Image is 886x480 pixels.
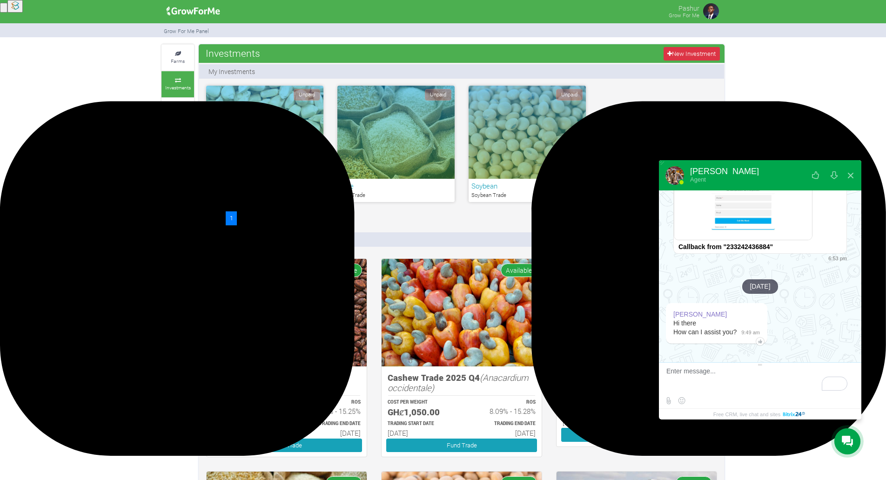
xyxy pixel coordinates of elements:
[807,164,824,187] button: Rate our service
[674,240,846,253] div: Callback from "233242436884"
[226,211,237,225] a: 1
[673,310,727,319] div: [PERSON_NAME]
[713,409,780,419] span: Free CRM, live chat and sites
[842,164,859,187] button: Close widget
[824,254,847,263] span: 6:53 pm
[206,211,256,225] nav: Page Navigation
[742,279,778,294] div: [DATE]
[690,176,759,183] div: Agent
[676,395,687,406] button: Select emoticon
[666,367,852,392] textarea: To enrich screen reader interactions, please activate Accessibility in Grammarly extension settings
[673,319,737,336] span: Hi there How can I assist you?
[737,328,760,337] span: 9:49 am
[663,395,674,406] label: Send file
[713,409,807,419] a: Free CRM, live chat and sites
[690,167,759,176] div: [PERSON_NAME]
[826,164,842,187] button: Download conversation history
